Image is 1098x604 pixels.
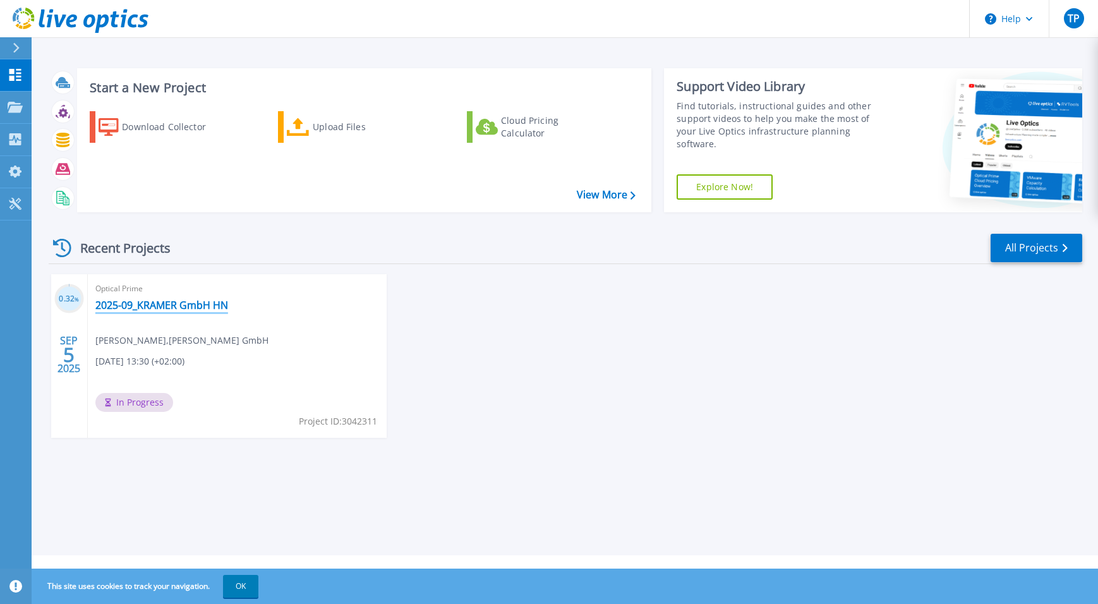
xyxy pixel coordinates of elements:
[90,111,231,143] a: Download Collector
[677,100,888,150] div: Find tutorials, instructional guides and other support videos to help you make the most of your L...
[223,575,258,598] button: OK
[95,334,268,347] span: [PERSON_NAME] , [PERSON_NAME] GmbH
[677,78,888,95] div: Support Video Library
[991,234,1082,262] a: All Projects
[278,111,419,143] a: Upload Files
[90,81,635,95] h3: Start a New Project
[677,174,773,200] a: Explore Now!
[35,575,258,598] span: This site uses cookies to track your navigation.
[95,299,228,311] a: 2025-09_KRAMER GmbH HN
[57,332,81,378] div: SEP 2025
[75,296,79,303] span: %
[95,282,379,296] span: Optical Prime
[1068,13,1080,23] span: TP
[63,349,75,360] span: 5
[95,393,173,412] span: In Progress
[49,233,188,263] div: Recent Projects
[577,189,636,201] a: View More
[299,414,377,428] span: Project ID: 3042311
[95,354,184,368] span: [DATE] 13:30 (+02:00)
[122,114,223,140] div: Download Collector
[54,292,84,306] h3: 0.32
[467,111,608,143] a: Cloud Pricing Calculator
[313,114,414,140] div: Upload Files
[501,114,602,140] div: Cloud Pricing Calculator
